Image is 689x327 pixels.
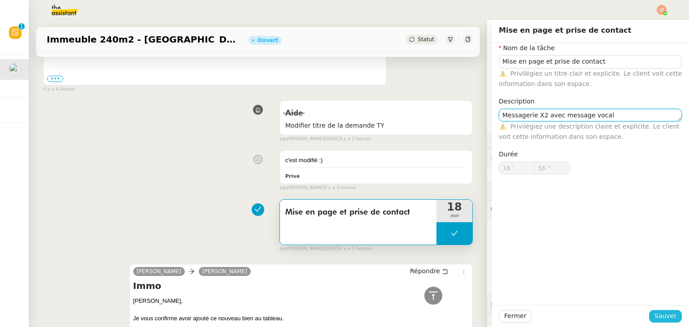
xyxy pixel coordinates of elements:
[499,310,532,323] button: Fermer
[285,156,467,165] div: c'est modifié :)
[649,310,682,323] button: Sauver
[499,55,682,68] input: Nom
[47,76,63,82] label: •••
[499,162,534,174] input: 0 min
[491,188,556,195] span: ⏲️
[491,319,519,326] span: 🧴
[279,245,371,253] small: [PERSON_NAME][DATE]
[407,266,451,276] button: Répondre
[499,98,535,105] label: Description
[487,201,689,218] div: 💬Commentaires 3
[339,135,371,143] span: il y a 5 heures
[487,183,689,200] div: ⏲️Tâches 18:56
[279,135,287,143] span: par
[285,109,303,117] span: Aide
[18,23,25,30] nz-badge-sup: 1
[487,149,689,166] div: 🔐Données client
[279,245,287,253] span: par
[487,296,689,314] div: 🕵️Autres demandes en cours
[410,267,440,275] span: Répondre
[499,26,631,34] span: Mise en page et prise de contact
[499,44,555,52] label: Nom de la tâche
[499,123,506,130] span: ⚠️
[285,120,467,131] span: Modifier titre de la demande TY
[257,38,278,43] div: Ouvert
[20,23,23,31] p: 1
[491,134,537,145] span: ⚙️
[487,131,689,148] div: ⚙️Procédures
[279,184,356,192] small: [PERSON_NAME]
[654,311,676,321] span: Sauver
[285,206,431,219] span: Mise en page et prise de contact
[133,314,469,323] div: Je vous confirme avoir ajouté ce nouveau bien au tableau.
[43,86,75,93] span: il y a 4 heures
[133,267,185,275] a: [PERSON_NAME]
[133,280,469,292] h4: Immo
[47,48,383,57] div: Merci à vous,
[47,35,241,44] span: Immeuble 240m2 - [GEOGRAPHIC_DATA] 13013 - 330 000€
[285,173,300,179] b: Privé
[499,151,518,158] span: Durée
[133,297,469,305] div: [PERSON_NAME],
[491,301,587,308] span: 🕵️
[279,135,371,143] small: [PERSON_NAME][DATE]
[436,212,472,220] span: min
[339,245,371,253] span: il y a 5 heures
[324,184,356,192] span: il y a 5 heures
[199,267,251,275] a: [PERSON_NAME]
[504,311,526,321] span: Fermer
[491,152,549,163] span: 🔐
[499,70,682,87] span: Privilégiez un titre clair et explicite. Le client voit cette information dans son espace.
[535,162,570,174] input: 0 sec
[499,123,680,140] span: Privilégiez une description claire et explicite. Le client voit cette information dans son espace.
[418,36,434,43] span: Statut
[279,184,287,192] span: par
[436,202,472,212] span: 18
[499,70,506,77] span: ⚠️
[657,5,667,15] img: svg
[9,63,22,76] img: users%2FSADz3OCgrFNaBc1p3ogUv5k479k1%2Favatar%2Fccbff511-0434-4584-b662-693e5a00b7b7
[491,206,564,213] span: 💬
